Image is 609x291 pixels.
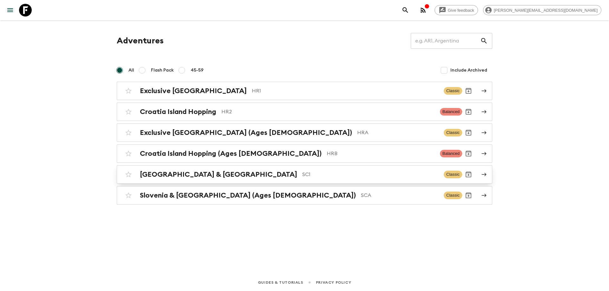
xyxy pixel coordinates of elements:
span: [PERSON_NAME][EMAIL_ADDRESS][DOMAIN_NAME] [490,8,601,13]
p: HR2 [221,108,435,116]
button: Archive [462,85,475,97]
span: All [128,67,134,73]
div: [PERSON_NAME][EMAIL_ADDRESS][DOMAIN_NAME] [483,5,601,15]
button: search adventures [399,4,412,16]
span: Include Archived [450,67,487,73]
button: Archive [462,147,475,160]
p: HRA [357,129,439,136]
span: Classic [444,171,462,178]
span: Classic [444,192,462,199]
p: HRB [327,150,435,157]
a: Slovenia & [GEOGRAPHIC_DATA] (Ages [DEMOGRAPHIC_DATA])SCAClassicArchive [117,186,492,205]
a: Guides & Tutorials [258,279,303,286]
span: Balanced [440,108,462,116]
a: Privacy Policy [316,279,351,286]
h2: Croatia Island Hopping [140,108,216,116]
a: Croatia Island Hopping (Ages [DEMOGRAPHIC_DATA])HRBBalancedArchive [117,144,492,163]
p: SC1 [302,171,439,178]
h1: Adventures [117,35,164,47]
p: HR1 [252,87,439,95]
span: Give feedback [444,8,478,13]
span: Balanced [440,150,462,157]
h2: Croatia Island Hopping (Ages [DEMOGRAPHIC_DATA]) [140,149,322,158]
h2: Slovenia & [GEOGRAPHIC_DATA] (Ages [DEMOGRAPHIC_DATA]) [140,191,356,199]
span: 45-59 [191,67,204,73]
button: Archive [462,189,475,202]
button: Archive [462,126,475,139]
a: Give feedback [435,5,478,15]
span: Classic [444,87,462,95]
a: Croatia Island HoppingHR2BalancedArchive [117,103,492,121]
h2: Exclusive [GEOGRAPHIC_DATA] (Ages [DEMOGRAPHIC_DATA]) [140,129,352,137]
span: Flash Pack [151,67,174,73]
span: Classic [444,129,462,136]
a: [GEOGRAPHIC_DATA] & [GEOGRAPHIC_DATA]SC1ClassicArchive [117,165,492,184]
a: Exclusive [GEOGRAPHIC_DATA] (Ages [DEMOGRAPHIC_DATA])HRAClassicArchive [117,123,492,142]
button: Archive [462,168,475,181]
p: SCA [361,192,439,199]
a: Exclusive [GEOGRAPHIC_DATA]HR1ClassicArchive [117,82,492,100]
button: menu [4,4,16,16]
input: e.g. AR1, Argentina [411,32,480,50]
button: Archive [462,105,475,118]
h2: [GEOGRAPHIC_DATA] & [GEOGRAPHIC_DATA] [140,170,297,179]
h2: Exclusive [GEOGRAPHIC_DATA] [140,87,247,95]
